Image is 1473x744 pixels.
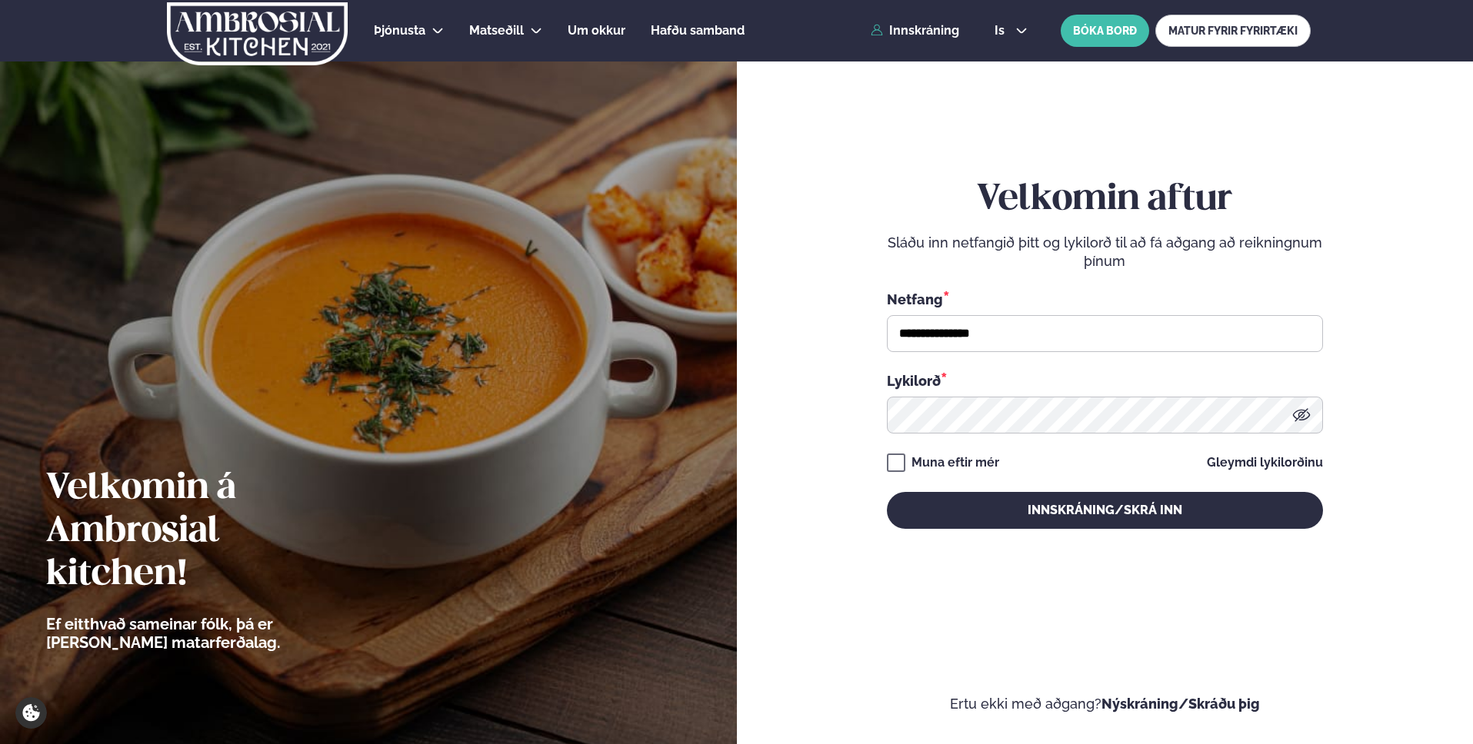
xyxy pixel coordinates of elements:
[46,467,365,596] h2: Velkomin á Ambrosial kitchen!
[995,25,1009,37] span: is
[651,22,745,40] a: Hafðu samband
[568,22,625,40] a: Um okkur
[783,695,1428,713] p: Ertu ekki með aðgang?
[374,23,425,38] span: Þjónusta
[887,492,1323,529] button: Innskráning/Skrá inn
[1155,15,1311,47] a: MATUR FYRIR FYRIRTÆKI
[1207,457,1323,469] a: Gleymdi lykilorðinu
[469,22,524,40] a: Matseðill
[887,178,1323,221] h2: Velkomin aftur
[165,2,349,65] img: logo
[982,25,1040,37] button: is
[469,23,524,38] span: Matseðill
[15,697,47,729] a: Cookie settings
[887,234,1323,271] p: Sláðu inn netfangið þitt og lykilorð til að fá aðgang að reikningnum þínum
[871,24,959,38] a: Innskráning
[374,22,425,40] a: Þjónusta
[887,289,1323,309] div: Netfang
[1061,15,1149,47] button: BÓKA BORÐ
[568,23,625,38] span: Um okkur
[46,615,365,652] p: Ef eitthvað sameinar fólk, þá er [PERSON_NAME] matarferðalag.
[887,370,1323,390] div: Lykilorð
[1101,696,1260,712] a: Nýskráning/Skráðu þig
[651,23,745,38] span: Hafðu samband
